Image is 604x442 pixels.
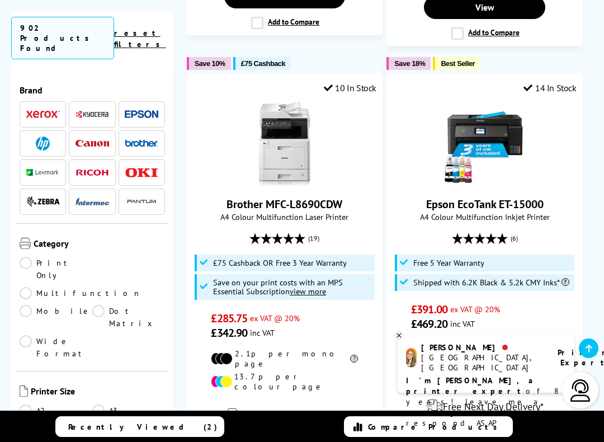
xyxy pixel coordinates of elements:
img: Intermec [75,198,109,206]
img: HP [36,137,50,151]
span: inc VAT [450,318,475,329]
a: Compare Products [344,416,513,437]
img: user-headset-light.svg [569,379,592,402]
span: inc VAT [250,327,275,338]
span: 902 Products Found [11,17,114,59]
img: Kyocera [75,110,109,119]
span: Save 18% [394,59,425,68]
a: HP [26,137,60,151]
div: modal_delivery [393,391,576,422]
a: Epson EcoTank ET-15000 [426,197,544,211]
img: Epson EcoTank ET-15000 [443,102,527,186]
a: Print Only [20,257,92,281]
label: Add to Compare [251,17,319,29]
a: OKI [125,166,158,180]
a: Brother MFC-L8690CDW [226,197,342,211]
a: Dot Matrix [92,305,165,330]
img: Zebra [26,196,60,208]
a: A2 [20,405,92,417]
span: Recently Viewed (2) [68,422,218,432]
span: ex VAT @ 20% [250,313,300,323]
span: £75 Cashback OR Free 3 Year Warranty [213,258,347,267]
span: (19) [308,228,319,249]
a: reset filters [114,28,166,49]
b: I'm [PERSON_NAME], a printer expert [406,375,536,396]
span: Shipped with 6.2K Black & 5.2k CMY Inks* [413,278,569,287]
a: A3 [92,405,165,417]
span: £285.75 [211,311,247,326]
button: Best Seller [433,57,480,70]
a: Intermec [75,195,109,209]
img: Category [20,238,31,249]
span: Compare Products [368,422,503,432]
span: Printer Size [31,385,165,399]
img: Canon [75,140,109,147]
a: Lexmark [26,166,60,180]
a: Epson [125,107,158,121]
img: Pantum [125,195,158,209]
div: modal_delivery [193,400,376,431]
span: Best Seller [441,59,475,68]
img: Brother [125,139,158,147]
a: Multifunction [20,287,141,299]
button: Save 10% [187,57,231,70]
a: Xerox [26,107,60,121]
a: Wide Format [20,335,92,360]
a: Mobile [20,305,92,330]
button: Save 18% [386,57,431,70]
u: view more [290,286,326,297]
span: £342.90 [211,326,247,340]
span: Free 5 Year Warranty [413,258,484,267]
span: Category [34,238,165,251]
img: Lexmark [26,170,60,176]
img: Printer Size [20,385,28,397]
label: Add to Compare [451,27,520,40]
img: Ricoh [75,170,109,176]
span: (6) [511,228,518,249]
span: Brand [20,84,165,96]
li: 13.7p per colour page [211,372,358,392]
span: A4 Colour Multifunction Inkjet Printer [393,211,576,222]
span: £75 Cashback [241,59,285,68]
img: Brother MFC-L8690CDW [243,102,327,186]
div: 14 In Stock [523,82,576,93]
div: [PERSON_NAME] [421,342,544,352]
span: Save on your print costs with an MPS Essential Subscription [213,277,343,297]
button: £75 Cashback [233,57,291,70]
a: Recently Viewed (2) [55,416,224,437]
img: Xerox [26,111,60,119]
span: A4 Colour Multifunction Laser Printer [193,211,376,222]
img: OKI [125,168,158,177]
p: of 8 years! Leave me a message and I'll respond ASAP [406,375,566,429]
a: Ricoh [75,166,109,180]
div: [GEOGRAPHIC_DATA], [GEOGRAPHIC_DATA] [421,352,544,373]
span: £469.20 [411,317,447,331]
span: £391.00 [411,302,447,317]
span: ex VAT @ 20% [450,304,500,314]
li: 2.1p per mono page [211,349,358,369]
a: Brother MFC-L8690CDW [243,177,327,188]
img: amy-livechat.png [406,348,417,368]
a: Canon [75,137,109,151]
div: 10 In Stock [324,82,376,93]
a: Zebra [26,195,60,209]
a: Brother [125,137,158,151]
a: Kyocera [75,107,109,121]
span: Save 10% [195,59,225,68]
img: Epson [125,110,158,119]
a: Epson EcoTank ET-15000 [443,177,527,188]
